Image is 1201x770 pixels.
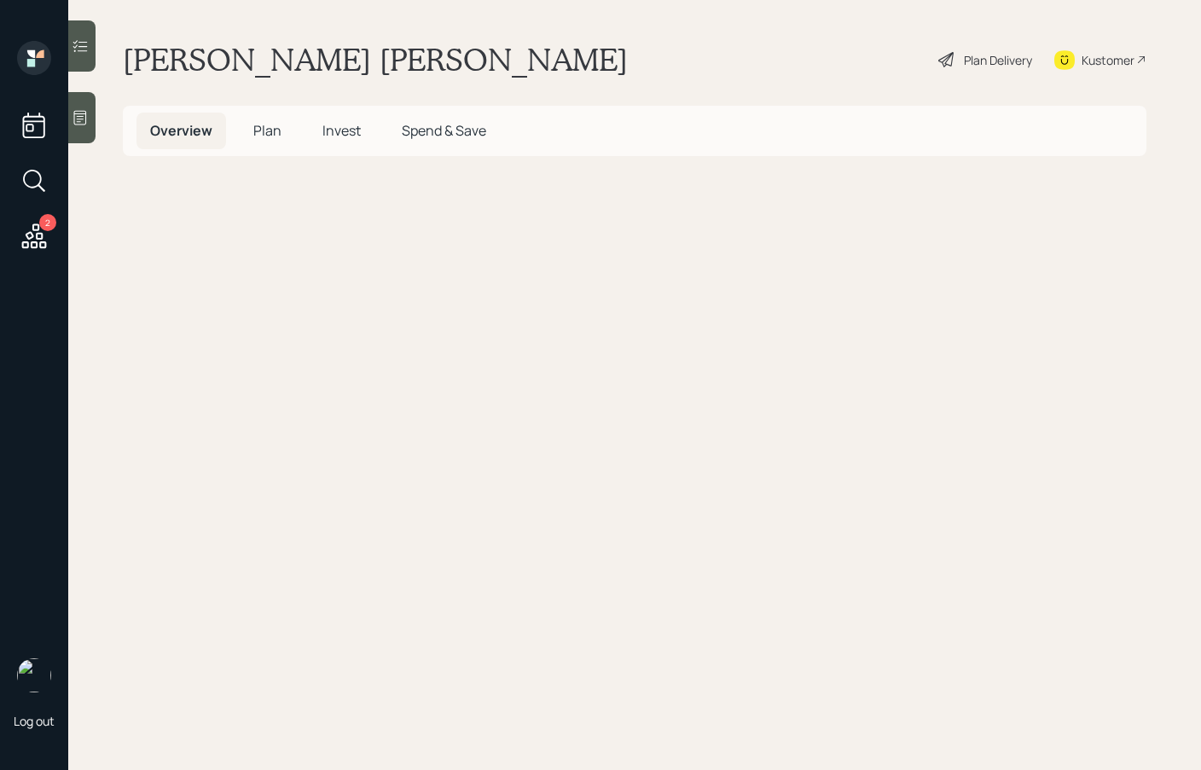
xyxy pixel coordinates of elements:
[402,121,486,140] span: Spend & Save
[14,713,55,729] div: Log out
[1082,51,1134,69] div: Kustomer
[322,121,361,140] span: Invest
[964,51,1032,69] div: Plan Delivery
[17,658,51,692] img: aleksandra-headshot.png
[150,121,212,140] span: Overview
[123,41,628,78] h1: [PERSON_NAME] [PERSON_NAME]
[253,121,281,140] span: Plan
[39,214,56,231] div: 2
